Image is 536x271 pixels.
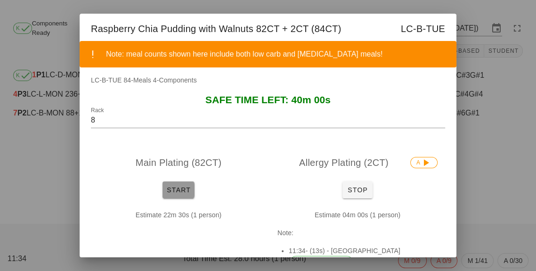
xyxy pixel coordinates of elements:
[295,256,348,271] span: Currently Working
[289,246,438,271] li: 11:34- (13s) - [GEOGRAPHIC_DATA]
[91,148,266,178] div: Main Plating (82CT)
[346,186,369,194] span: Stop
[106,49,449,60] div: Note: meal counts shown here include both low carb and [MEDICAL_DATA] meals!
[416,157,431,168] span: A
[401,21,445,36] span: LC-B-TUE
[277,228,438,238] p: Note:
[80,75,456,95] div: LC-B-TUE 84-Meals 4-Components
[162,181,195,198] button: Start
[80,14,456,41] div: Raspberry Chia Pudding with Walnuts 82CT + 2CT (84CT)
[277,210,438,220] p: Estimate 04m 00s (1 person)
[91,107,104,114] label: Rack
[342,181,373,198] button: Stop
[270,148,445,178] div: Allergy Plating (2CT)
[166,186,191,194] span: Start
[98,210,259,220] p: Estimate 22m 30s (1 person)
[205,94,331,105] span: SAFE TIME LEFT: 40m 00s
